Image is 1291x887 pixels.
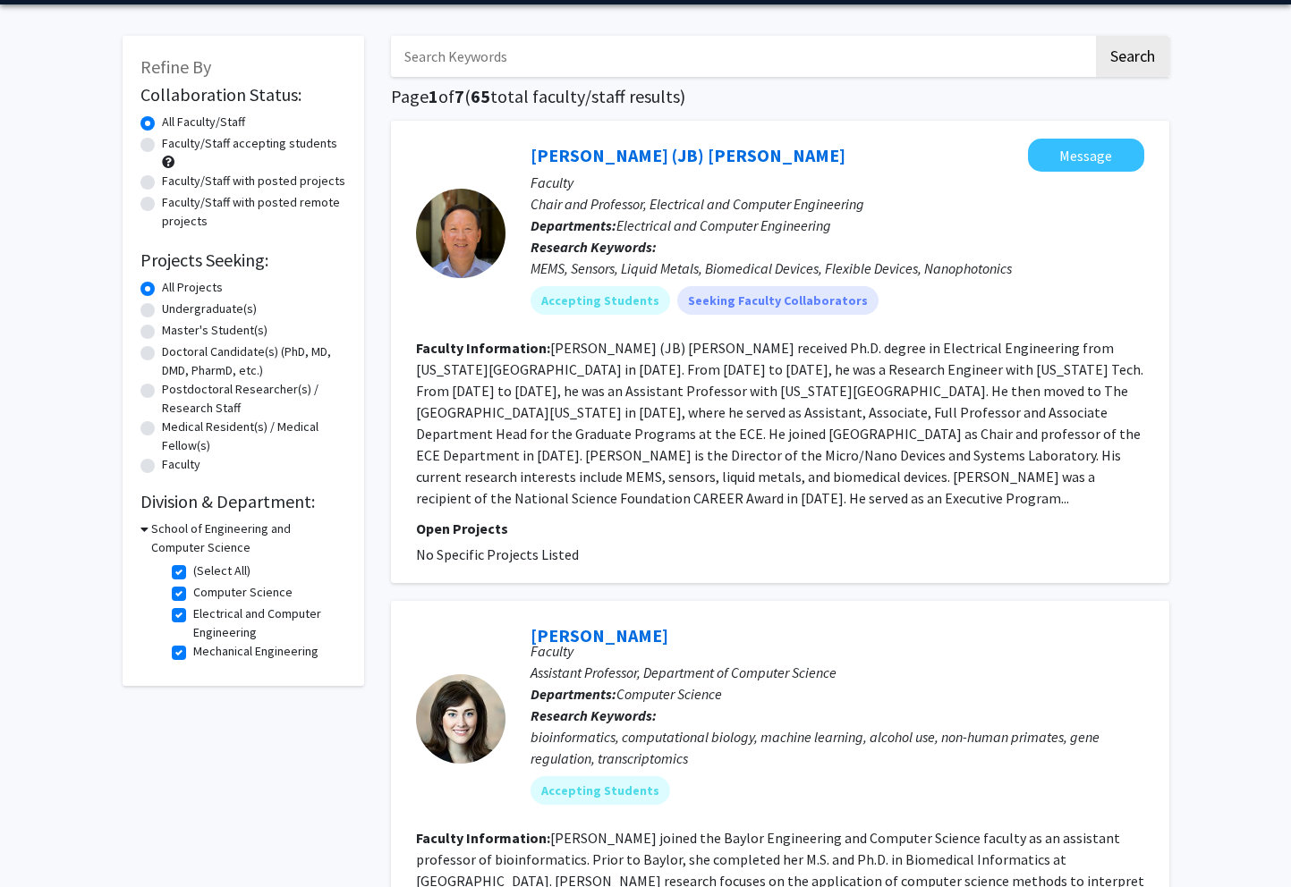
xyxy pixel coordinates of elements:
[193,642,319,661] label: Mechanical Engineering
[429,85,438,107] span: 1
[193,562,251,580] label: (Select All)
[531,662,1144,683] p: Assistant Professor, Department of Computer Science
[531,685,616,703] b: Departments:
[151,520,346,557] h3: School of Engineering and Computer Science
[531,238,657,256] b: Research Keywords:
[391,36,1093,77] input: Search Keywords
[140,84,346,106] h2: Collaboration Status:
[162,342,346,380] label: Doctoral Candidate(s) (PhD, MD, DMD, PharmD, etc.)
[416,339,550,357] b: Faculty Information:
[1028,139,1144,172] button: Message Jeong Bong (JB) Lee
[531,624,668,646] a: [PERSON_NAME]
[1096,36,1169,77] button: Search
[531,144,845,166] a: [PERSON_NAME] (JB) [PERSON_NAME]
[454,85,464,107] span: 7
[531,640,1144,662] p: Faculty
[616,216,831,234] span: Electrical and Computer Engineering
[677,286,879,315] mat-chip: Seeking Faculty Collaborators
[193,604,342,642] label: Electrical and Computer Engineering
[193,583,293,602] label: Computer Science
[416,339,1143,507] fg-read-more: [PERSON_NAME] (JB) [PERSON_NAME] received Ph.D. degree in Electrical Engineering from [US_STATE][...
[531,193,1144,215] p: Chair and Professor, Electrical and Computer Engineering
[162,172,345,190] label: Faculty/Staff with posted projects
[162,300,257,318] label: Undergraduate(s)
[140,491,346,512] h2: Division & Department:
[471,85,490,107] span: 65
[13,807,76,874] iframe: Chat
[162,455,200,474] label: Faculty
[416,545,579,563] span: No Specific Projects Listed
[162,193,346,231] label: Faculty/Staff with posted remote projects
[162,278,223,297] label: All Projects
[162,134,337,153] label: Faculty/Staff accepting students
[416,518,1144,539] p: Open Projects
[531,216,616,234] b: Departments:
[531,706,657,724] b: Research Keywords:
[140,249,346,271] h2: Projects Seeking:
[162,321,268,340] label: Master's Student(s)
[616,685,722,703] span: Computer Science
[416,829,550,847] b: Faculty Information:
[140,55,211,78] span: Refine By
[531,172,1144,193] p: Faculty
[391,86,1169,107] h1: Page of ( total faculty/staff results)
[531,776,670,805] mat-chip: Accepting Students
[531,286,670,315] mat-chip: Accepting Students
[531,258,1144,279] div: MEMS, Sensors, Liquid Metals, Biomedical Devices, Flexible Devices, Nanophotonics
[531,726,1144,769] div: bioinformatics, computational biology, machine learning, alcohol use, non-human primates, gene re...
[162,380,346,418] label: Postdoctoral Researcher(s) / Research Staff
[162,418,346,455] label: Medical Resident(s) / Medical Fellow(s)
[162,113,245,131] label: All Faculty/Staff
